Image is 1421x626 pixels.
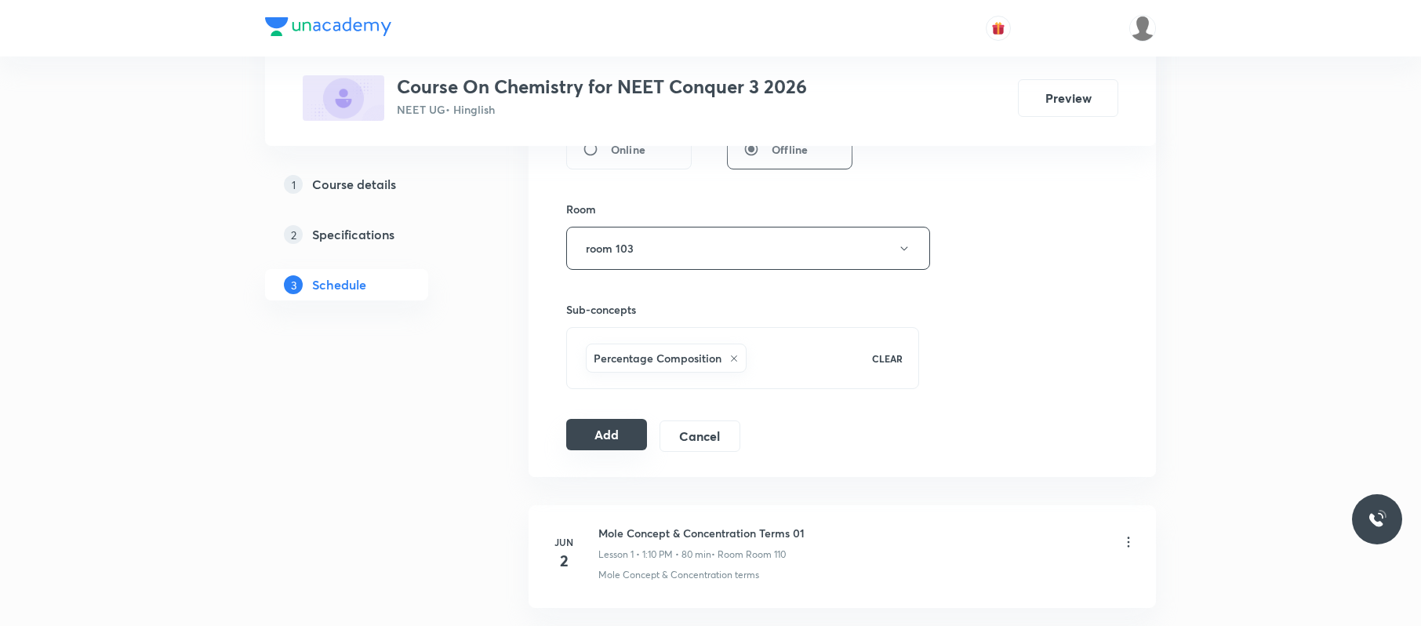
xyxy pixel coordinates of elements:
img: ttu [1368,510,1386,529]
p: NEET UG • Hinglish [397,101,807,118]
p: 3 [284,275,303,294]
h5: Specifications [312,225,394,244]
button: Cancel [660,420,740,452]
p: 2 [284,225,303,244]
button: avatar [986,16,1011,41]
h6: Room [566,201,596,217]
h6: Percentage Composition [594,350,721,366]
p: Mole Concept & Concentration terms [598,568,759,582]
h5: Schedule [312,275,366,294]
h6: Mole Concept & Concentration Terms 01 [598,525,805,541]
img: aadi Shukla [1129,15,1156,42]
button: Add [566,419,647,450]
h5: Course details [312,175,396,194]
p: CLEAR [872,351,903,366]
img: Company Logo [265,17,391,36]
img: C78DE5D0-34A7-41C9-955F-5F1A2128FC14_plus.png [303,75,384,121]
h3: Course On Chemistry for NEET Conquer 3 2026 [397,75,807,98]
h6: Jun [548,535,580,549]
a: Company Logo [265,17,391,40]
p: Lesson 1 • 1:10 PM • 80 min [598,548,711,562]
img: avatar [991,21,1005,35]
a: 2Specifications [265,219,478,250]
span: Offline [772,141,808,158]
a: 1Course details [265,169,478,200]
button: Preview [1018,79,1118,117]
p: • Room Room 110 [711,548,786,562]
button: room 103 [566,227,930,270]
h6: Sub-concepts [566,301,919,318]
h4: 2 [548,549,580,573]
span: Online [611,141,645,158]
p: 1 [284,175,303,194]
